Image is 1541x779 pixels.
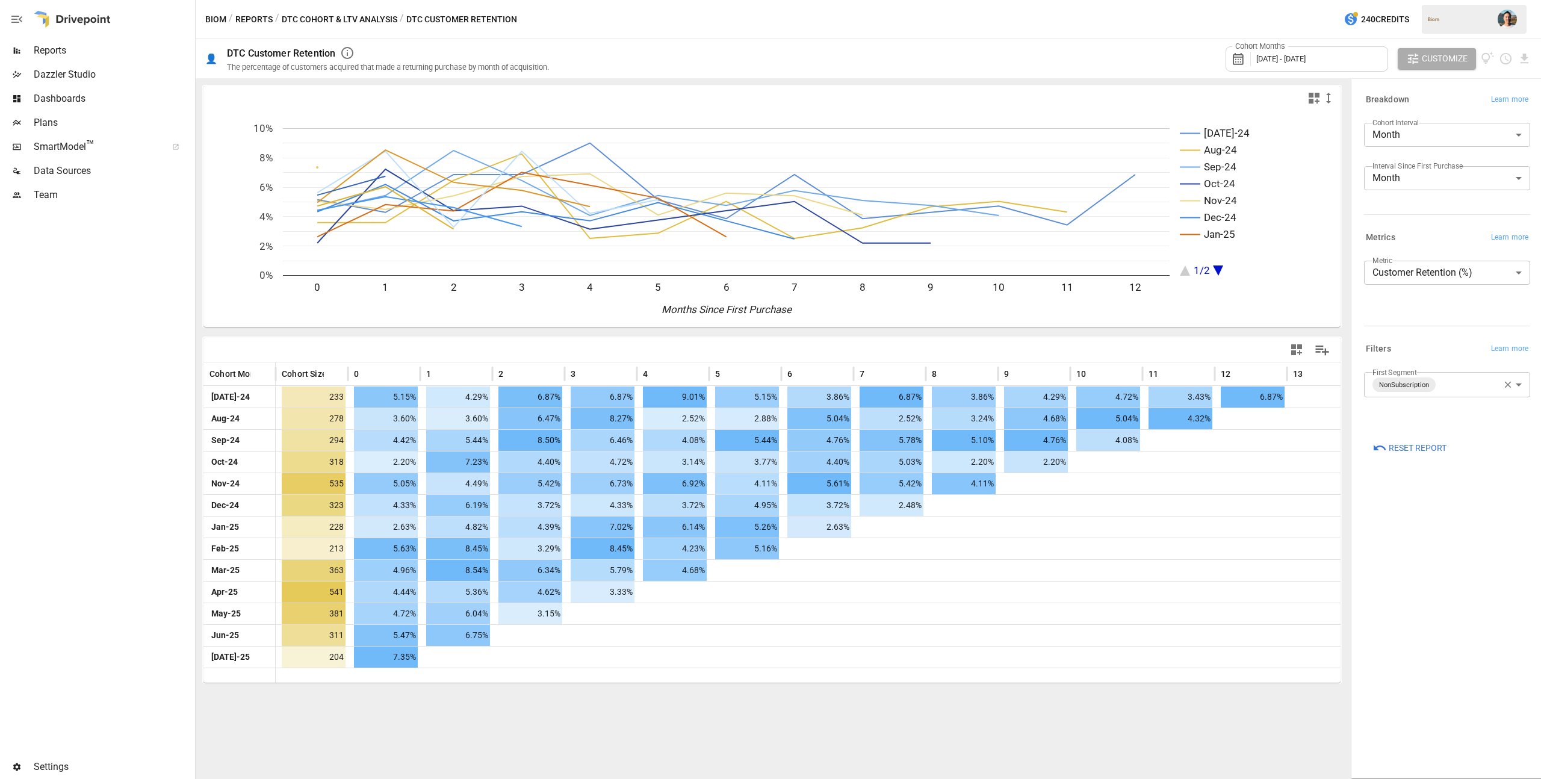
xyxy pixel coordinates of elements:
[787,452,851,473] span: 4.40%
[426,452,490,473] span: 7.23%
[793,365,810,382] button: Sort
[209,473,241,494] span: Nov-24
[860,473,923,494] span: 5.42%
[209,603,243,624] span: May-25
[1518,52,1531,66] button: Download report
[1491,94,1528,106] span: Learn more
[504,365,521,382] button: Sort
[426,368,431,380] span: 1
[426,386,490,408] span: 4.29%
[426,495,490,516] span: 6.19%
[354,647,418,668] span: 7.35%
[282,430,346,451] span: 294
[1204,161,1236,173] text: Sep-24
[1194,264,1210,276] text: 1/2
[1129,281,1141,293] text: 12
[1232,365,1248,382] button: Sort
[787,368,792,380] span: 6
[1366,231,1395,244] h6: Metrics
[1010,365,1027,382] button: Sort
[1364,166,1530,190] div: Month
[932,368,937,380] span: 8
[1204,178,1235,190] text: Oct-24
[282,12,397,27] button: DTC Cohort & LTV Analysis
[1364,437,1455,459] button: Reset Report
[1204,194,1237,206] text: Nov-24
[571,368,575,380] span: 3
[203,110,1341,327] svg: A chart.
[282,603,346,624] span: 381
[715,473,779,494] span: 4.11%
[34,92,193,106] span: Dashboards
[571,408,634,429] span: 8.27%
[498,495,562,516] span: 3.72%
[498,603,562,624] span: 3.15%
[34,760,193,774] span: Settings
[498,368,503,380] span: 2
[282,408,346,429] span: 278
[1204,144,1237,156] text: Aug-24
[259,211,273,223] text: 4%
[282,560,346,581] span: 363
[787,408,851,429] span: 5.04%
[1004,386,1068,408] span: 4.29%
[451,281,457,293] text: 2
[1293,368,1303,380] span: 13
[354,368,359,380] span: 0
[432,365,449,382] button: Sort
[787,386,851,408] span: 3.86%
[577,365,594,382] button: Sort
[1364,123,1530,147] div: Month
[34,116,193,130] span: Plans
[34,140,159,154] span: SmartModel
[426,538,490,559] span: 8.45%
[354,386,418,408] span: 5.15%
[498,452,562,473] span: 4.40%
[282,582,346,603] span: 541
[354,517,418,538] span: 2.63%
[209,495,241,516] span: Dec-24
[354,452,418,473] span: 2.20%
[282,368,327,380] span: Cohort Size
[1366,343,1391,356] h6: Filters
[1372,117,1419,128] label: Cohort Interval
[715,452,779,473] span: 3.77%
[34,67,193,82] span: Dazzler Studio
[1087,365,1104,382] button: Sort
[715,430,779,451] span: 5.44%
[655,281,661,293] text: 5
[426,473,490,494] span: 4.49%
[1221,386,1285,408] span: 6.87%
[209,517,241,538] span: Jan-25
[209,647,252,668] span: [DATE]-25
[1076,408,1140,429] span: 5.04%
[282,625,346,646] span: 311
[643,408,707,429] span: 2.52%
[715,517,779,538] span: 5.26%
[587,281,593,293] text: 4
[1256,54,1306,63] span: [DATE] - [DATE]
[932,473,996,494] span: 4.11%
[1004,408,1068,429] span: 4.68%
[1422,51,1468,66] span: Customize
[227,48,335,59] div: DTC Customer Retention
[354,473,418,494] span: 5.05%
[787,517,851,538] span: 2.63%
[519,281,525,293] text: 3
[1304,365,1321,382] button: Sort
[205,12,226,27] button: Biom
[227,63,549,72] div: The percentage of customers acquired that made a returning purchase by month of acquisition.
[1232,41,1288,52] label: Cohort Months
[649,365,666,382] button: Sort
[1204,211,1236,223] text: Dec-24
[259,240,273,252] text: 2%
[860,281,866,293] text: 8
[282,647,346,668] span: 204
[643,473,707,494] span: 6.92%
[282,538,346,559] span: 213
[282,517,346,538] span: 228
[426,625,490,646] span: 6.75%
[275,12,279,27] div: /
[34,188,193,202] span: Team
[498,430,562,451] span: 8.50%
